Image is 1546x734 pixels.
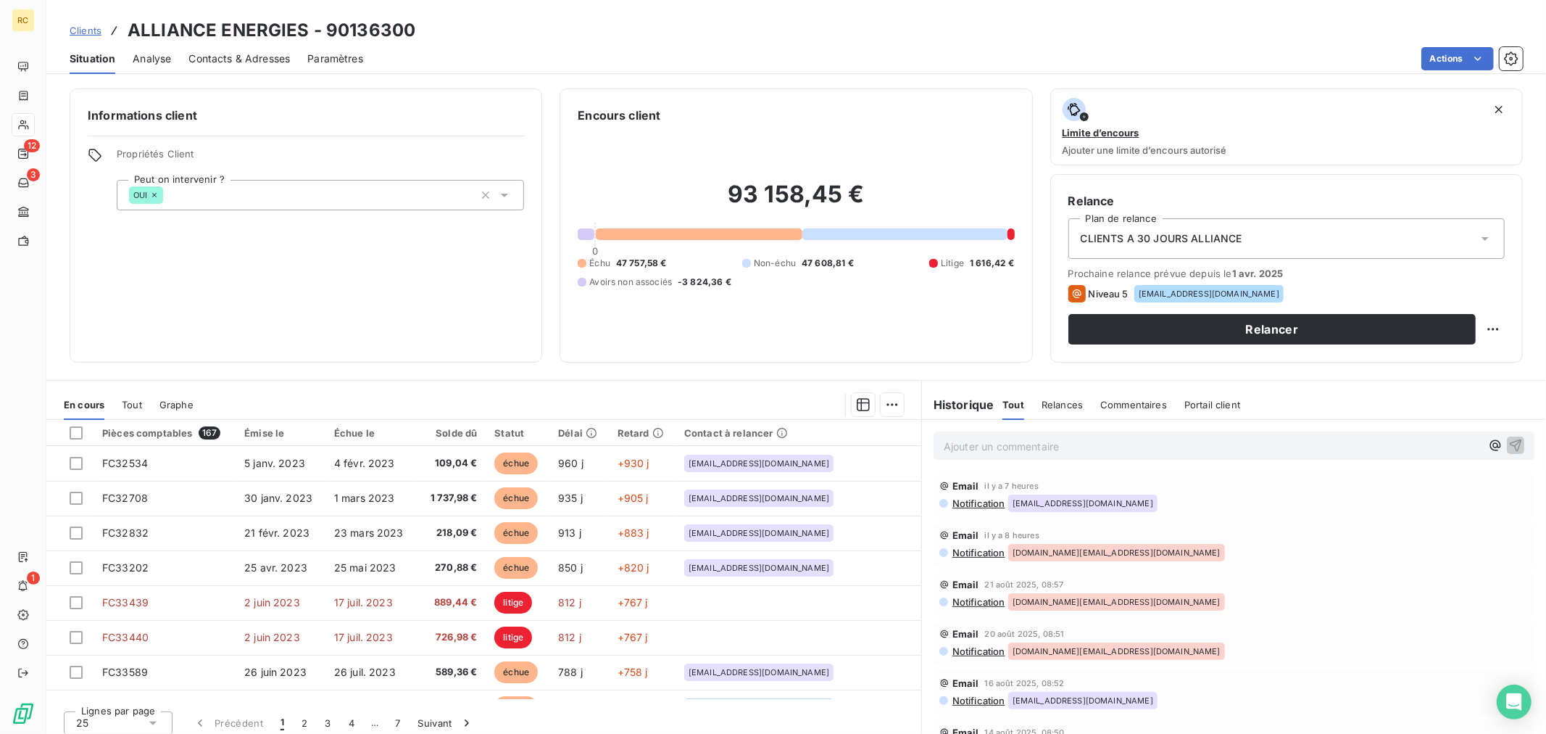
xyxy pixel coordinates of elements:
[951,498,1005,509] span: Notification
[558,631,581,643] span: 812 j
[244,631,300,643] span: 2 juin 2023
[592,245,598,257] span: 0
[70,51,115,66] span: Situation
[558,596,581,609] span: 812 j
[1013,647,1221,656] span: [DOMAIN_NAME][EMAIL_ADDRESS][DOMAIN_NAME]
[922,396,994,413] h6: Historique
[618,666,648,678] span: +758 j
[425,561,477,575] span: 270,88 €
[494,696,538,718] span: échue
[334,666,396,678] span: 26 juil. 2023
[689,668,829,677] span: [EMAIL_ADDRESS][DOMAIN_NAME]
[494,592,532,614] span: litige
[578,107,660,124] h6: Encours client
[618,427,667,439] div: Retard
[494,557,538,579] span: échue
[951,695,1005,706] span: Notification
[1081,231,1242,246] span: CLIENTS A 30 JOURS ALLIANCE
[117,148,524,168] span: Propriétés Client
[558,527,581,539] span: 913 j
[618,457,649,469] span: +930 j
[102,596,149,609] span: FC33439
[1013,499,1153,508] span: [EMAIL_ADDRESS][DOMAIN_NAME]
[425,595,477,610] span: 889,44 €
[558,492,583,504] span: 935 j
[578,180,1014,223] h2: 93 158,45 €
[1013,598,1221,606] span: [DOMAIN_NAME][EMAIL_ADDRESS][DOMAIN_NAME]
[985,630,1065,638] span: 20 août 2025, 08:51
[951,646,1005,657] span: Notification
[425,427,477,439] div: Solde dû
[618,631,648,643] span: +767 j
[678,276,731,289] span: -3 824,36 €
[1002,399,1024,411] span: Tout
[1013,548,1221,557] span: [DOMAIN_NAME][EMAIL_ADDRESS][DOMAIN_NAME]
[1100,399,1167,411] span: Commentaires
[618,527,649,539] span: +883 j
[334,596,393,609] span: 17 juil. 2023
[985,679,1065,688] span: 16 août 2025, 08:52
[307,51,363,66] span: Paramètres
[618,561,649,574] span: +820 j
[802,257,854,270] span: 47 608,81 €
[133,51,171,66] span: Analyse
[985,531,1039,540] span: il y a 8 heures
[618,596,648,609] span: +767 j
[102,527,149,539] span: FC32832
[952,677,979,689] span: Email
[494,522,538,544] span: échue
[122,399,142,411] span: Tout
[589,276,672,289] span: Avoirs non associés
[334,561,396,574] span: 25 mai 2023
[689,564,829,572] span: [EMAIL_ADDRESS][DOMAIN_NAME]
[27,168,40,181] span: 3
[102,561,149,574] span: FC33202
[244,561,307,574] span: 25 avr. 2023
[1421,47,1494,70] button: Actions
[1068,314,1476,345] button: Relancer
[244,666,307,678] span: 26 juin 2023
[558,427,600,439] div: Délai
[952,529,979,541] span: Email
[244,427,317,439] div: Émise le
[76,716,88,730] span: 25
[970,257,1015,270] span: 1 616,42 €
[558,666,583,678] span: 788 j
[163,189,175,202] input: Ajouter une valeur
[754,257,796,270] span: Non-échu
[618,492,649,504] span: +905 j
[1063,127,1139,139] span: Limite d’encours
[1232,268,1284,279] span: 1 avr. 2025
[1068,268,1505,279] span: Prochaine relance prévue depuis le
[188,51,290,66] span: Contacts & Adresses
[12,9,35,32] div: RC
[425,526,477,540] span: 218,09 €
[1050,88,1523,165] button: Limite d’encoursAjouter une limite d’encours autorisé
[952,628,979,640] span: Email
[244,596,300,609] span: 2 juin 2023
[280,716,284,730] span: 1
[88,107,524,124] h6: Informations client
[1139,289,1279,298] span: [EMAIL_ADDRESS][DOMAIN_NAME]
[1042,399,1083,411] span: Relances
[494,627,532,648] span: litige
[27,572,40,585] span: 1
[12,171,34,194] a: 3
[941,257,964,270] span: Litige
[1184,399,1240,411] span: Portail client
[689,459,829,468] span: [EMAIL_ADDRESS][DOMAIN_NAME]
[244,457,305,469] span: 5 janv. 2023
[494,487,538,509] span: échue
[102,426,227,440] div: Pièces comptables
[558,561,583,574] span: 850 j
[334,492,395,504] span: 1 mars 2023
[425,491,477,506] span: 1 737,98 €
[102,492,148,504] span: FC32708
[70,23,101,38] a: Clients
[951,547,1005,558] span: Notification
[684,427,913,439] div: Contact à relancer
[334,427,408,439] div: Échue le
[102,666,148,678] span: FC33589
[425,630,477,645] span: 726,98 €
[616,257,667,270] span: 47 757,58 €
